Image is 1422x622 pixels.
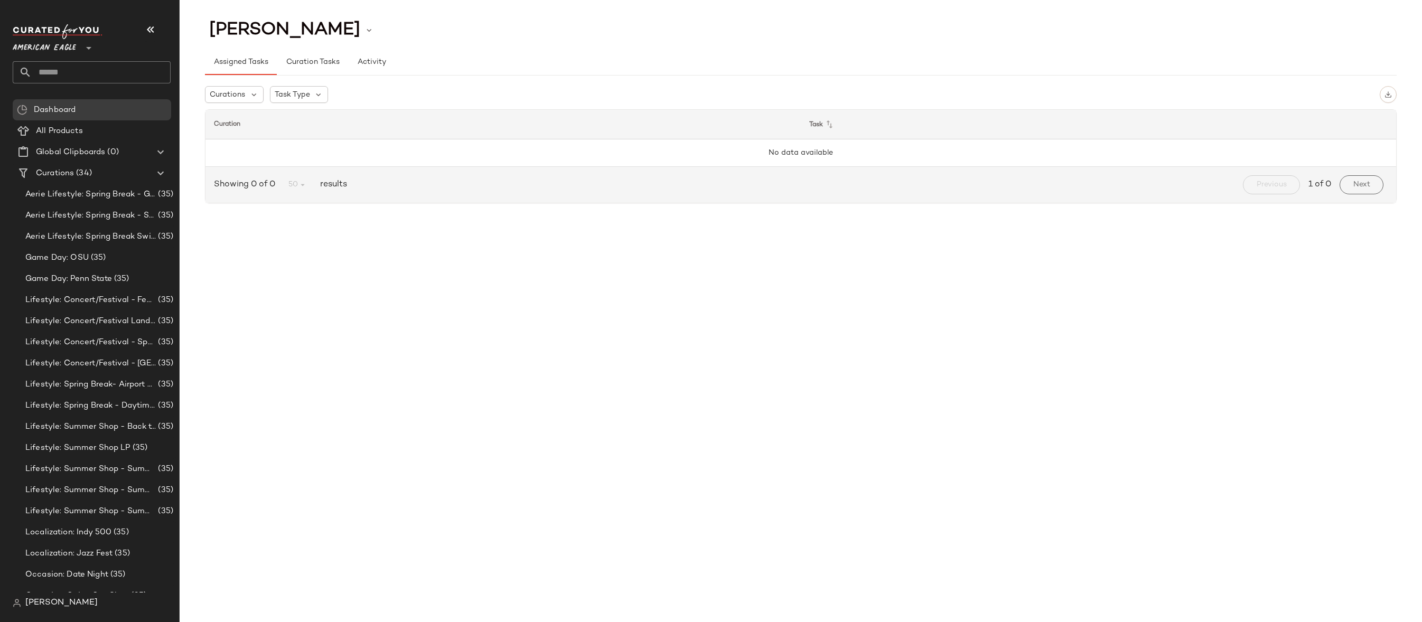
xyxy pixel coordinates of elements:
span: (35) [129,590,146,602]
span: (35) [156,336,173,348]
span: (35) [108,569,126,581]
span: (35) [112,273,129,285]
span: Assigned Tasks [213,58,268,67]
span: (34) [74,167,92,180]
span: Lifestyle: Spring Break- Airport Style [25,379,156,391]
span: Localization: Jazz Fest [25,548,113,560]
span: (35) [156,294,173,306]
span: Occasion: Date Night [25,569,108,581]
img: svg%3e [17,105,27,115]
span: Lifestyle: Summer Shop - Summer Internship [25,484,156,496]
img: svg%3e [1384,91,1392,98]
span: (35) [89,252,106,264]
span: [PERSON_NAME] [25,597,98,609]
th: Task [801,110,1396,139]
span: (35) [156,357,173,370]
span: Lifestyle: Spring Break - Daytime Casual [25,400,156,412]
span: (35) [111,526,129,539]
span: Curations [36,167,74,180]
span: Showing 0 of 0 [214,178,279,191]
span: (35) [156,505,173,517]
span: Lifestyle: Summer Shop - Summer Abroad [25,463,156,475]
span: Lifestyle: Concert/Festival - Femme [25,294,156,306]
span: (35) [156,231,173,243]
span: Game Day: OSU [25,252,89,264]
span: Occasion: Going Out Shop [25,590,129,602]
span: Lifestyle: Concert/Festival Landing Page [25,315,156,327]
span: Curation Tasks [285,58,339,67]
span: (35) [156,315,173,327]
span: (35) [156,484,173,496]
span: (35) [156,189,173,201]
img: cfy_white_logo.C9jOOHJF.svg [13,24,102,39]
span: (35) [156,421,173,433]
span: (0) [105,146,118,158]
span: Game Day: Penn State [25,273,112,285]
span: Task Type [275,89,310,100]
span: Global Clipboards [36,146,105,158]
span: Activity [357,58,386,67]
span: (35) [113,548,130,560]
span: Lifestyle: Summer Shop LP [25,442,130,454]
span: Aerie Lifestyle: Spring Break - Girly/Femme [25,189,156,201]
span: American Eagle [13,36,76,55]
span: Aerie Lifestyle: Spring Break Swimsuits Landing Page [25,231,156,243]
span: (35) [130,442,148,454]
span: 1 of 0 [1308,178,1331,191]
span: (35) [156,210,173,222]
button: Next [1340,175,1383,194]
span: [PERSON_NAME] [209,20,360,40]
span: Lifestyle: Summer Shop - Back to School Essentials [25,421,156,433]
span: Next [1353,181,1370,189]
span: (35) [156,379,173,391]
span: Lifestyle: Concert/Festival - Sporty [25,336,156,348]
span: All Products [36,125,83,137]
span: Aerie Lifestyle: Spring Break - Sporty [25,210,156,222]
span: Dashboard [34,104,76,116]
span: (35) [156,400,173,412]
th: Curation [205,110,801,139]
span: Lifestyle: Summer Shop - Summer Study Sessions [25,505,156,517]
span: (35) [156,463,173,475]
span: Lifestyle: Concert/Festival - [GEOGRAPHIC_DATA] [25,357,156,370]
span: Curations [210,89,245,100]
td: No data available [205,139,1396,167]
img: svg%3e [13,599,21,607]
span: results [316,178,347,191]
span: Localization: Indy 500 [25,526,111,539]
